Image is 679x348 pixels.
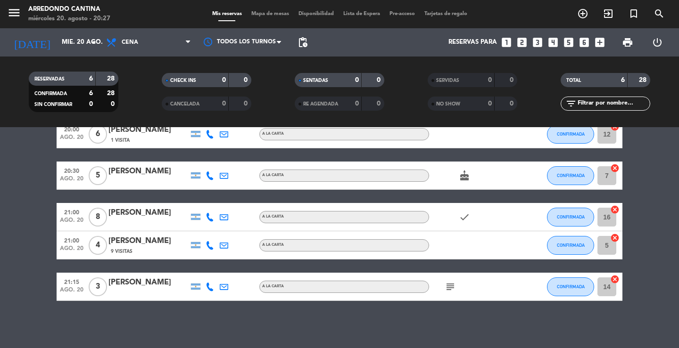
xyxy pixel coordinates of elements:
span: SENTADAS [303,78,328,83]
i: add_circle_outline [577,8,588,19]
strong: 6 [89,75,93,82]
span: RE AGENDADA [303,102,338,106]
strong: 6 [621,77,625,83]
div: [PERSON_NAME] [108,276,189,289]
span: 8 [89,208,107,227]
span: 20:30 [60,165,83,176]
span: RESERVADAS [34,77,65,81]
i: looks_6 [578,36,590,49]
button: menu [7,6,21,23]
span: A LA CARTA [262,243,284,247]
span: 20:00 [60,123,83,134]
span: Disponibilidad [294,11,339,16]
i: subject [445,281,456,292]
button: CONFIRMADA [547,236,594,255]
span: A LA CARTA [262,215,284,219]
strong: 28 [107,75,116,82]
span: 9 Visitas [111,248,132,255]
span: SIN CONFIRMAR [34,102,72,107]
span: NO SHOW [436,102,460,106]
span: 5 [89,166,107,185]
strong: 0 [510,100,515,107]
span: CONFIRMADA [557,173,585,178]
strong: 0 [244,77,249,83]
i: turned_in_not [628,8,639,19]
span: ago. 20 [60,217,83,228]
span: CONFIRMADA [557,214,585,219]
i: cake [459,170,470,181]
div: [PERSON_NAME] [108,165,189,178]
strong: 0 [244,100,249,107]
i: check [459,211,470,223]
div: LOG OUT [642,28,672,57]
div: [PERSON_NAME] [108,235,189,247]
strong: 28 [639,77,648,83]
span: Reservas para [448,39,497,46]
span: ago. 20 [60,134,83,145]
strong: 0 [377,100,382,107]
i: exit_to_app [603,8,614,19]
i: add_box [594,36,606,49]
span: 21:15 [60,276,83,287]
span: CANCELADA [170,102,199,106]
span: print [622,37,633,48]
span: CONFIRMADA [557,131,585,137]
i: power_settings_new [652,37,663,48]
span: Mis reservas [207,11,247,16]
span: 1 Visita [111,137,130,144]
span: pending_actions [297,37,308,48]
span: ago. 20 [60,176,83,186]
span: 6 [89,125,107,144]
span: 21:00 [60,206,83,217]
span: Tarjetas de regalo [420,11,472,16]
span: CONFIRMADA [34,91,67,96]
span: A LA CARTA [262,132,284,136]
span: TOTAL [566,78,581,83]
span: ago. 20 [60,287,83,298]
i: looks_3 [531,36,544,49]
span: CONFIRMADA [557,243,585,248]
strong: 0 [510,77,515,83]
span: A LA CARTA [262,284,284,288]
strong: 0 [89,101,93,107]
strong: 0 [488,77,492,83]
i: filter_list [565,98,577,109]
i: looks_one [500,36,513,49]
strong: 0 [355,100,359,107]
i: cancel [610,163,620,173]
i: looks_two [516,36,528,49]
span: SERVIDAS [436,78,459,83]
button: CONFIRMADA [547,166,594,185]
i: cancel [610,275,620,284]
i: cancel [610,205,620,214]
strong: 0 [222,100,226,107]
button: CONFIRMADA [547,277,594,296]
span: Mapa de mesas [247,11,294,16]
i: search [654,8,665,19]
span: 3 [89,277,107,296]
span: 4 [89,236,107,255]
i: menu [7,6,21,20]
div: miércoles 20. agosto - 20:27 [28,14,110,24]
span: Pre-acceso [385,11,420,16]
span: 21:00 [60,235,83,245]
strong: 0 [355,77,359,83]
strong: 0 [111,101,116,107]
i: [DATE] [7,32,57,53]
strong: 6 [89,90,93,97]
i: cancel [610,233,620,243]
input: Filtrar por nombre... [577,98,650,109]
span: CONFIRMADA [557,284,585,289]
span: A LA CARTA [262,173,284,177]
button: CONFIRMADA [547,125,594,144]
i: looks_5 [563,36,575,49]
span: ago. 20 [60,245,83,256]
button: CONFIRMADA [547,208,594,227]
strong: 0 [222,77,226,83]
div: Arredondo Cantina [28,5,110,14]
span: Cena [122,39,138,46]
i: arrow_drop_down [88,37,99,48]
div: [PERSON_NAME] [108,124,189,136]
strong: 0 [488,100,492,107]
div: [PERSON_NAME] [108,207,189,219]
